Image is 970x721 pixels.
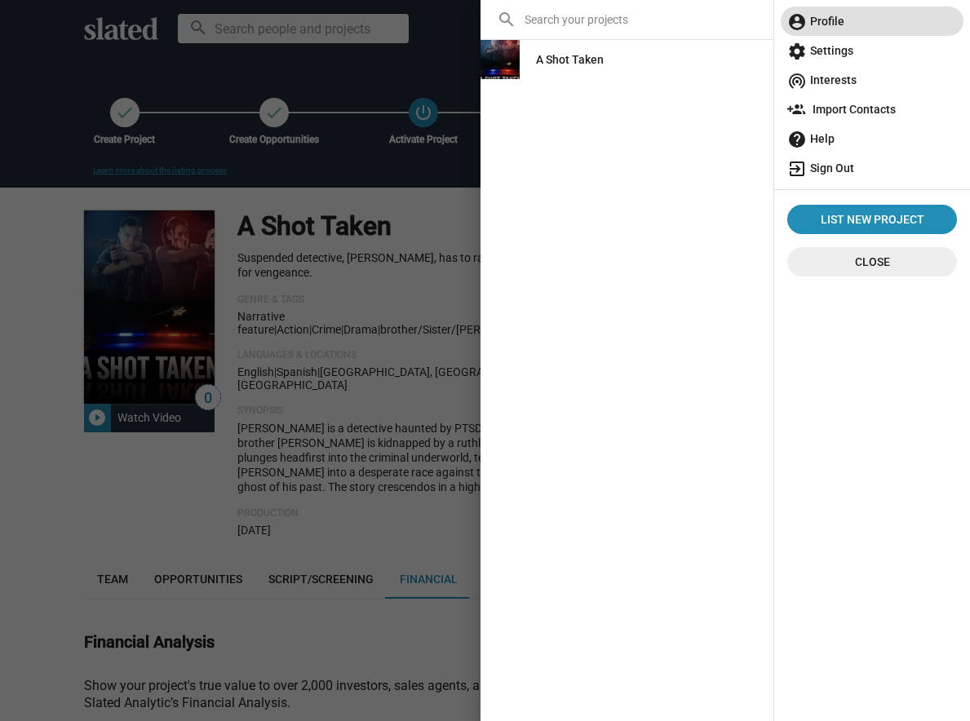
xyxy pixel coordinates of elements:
[119,277,160,316] span: neutral face reaction
[787,12,807,32] mat-icon: account_circle
[787,95,957,124] span: Import Contacts
[125,179,181,192] b: 35% OFF
[787,71,807,91] mat-icon: wifi_tethering
[160,277,201,316] span: disappointed reaction
[781,153,963,183] a: Sign Out
[781,124,963,153] a: Help
[787,42,807,61] mat-icon: settings
[85,282,112,313] span: 😄
[787,205,957,234] a: List New Project
[481,40,520,79] img: A Shot Taken
[787,36,957,65] span: Settings
[787,124,957,153] span: Help
[794,205,950,234] span: List New Project
[166,282,193,313] span: 😞
[781,95,963,124] a: Import Contacts
[126,282,153,313] span: 😐
[64,164,118,177] a: ACTIVATE
[787,159,807,179] mat-icon: exit_to_app
[787,65,957,95] span: Interests
[59,26,92,38] span: Jordan
[78,277,119,316] span: smile reaction
[787,247,957,276] button: Close
[781,7,963,36] a: Profile
[20,83,259,211] div: Nice work listing your project! A whole new way of moving your project forward awaits. The next s...
[787,7,957,36] span: Profile
[536,45,604,74] div: A Shot Taken
[787,153,957,183] span: Sign Out
[787,130,807,149] mat-icon: help
[20,59,259,75] div: Hi, [PERSON_NAME].
[781,36,963,65] a: Settings
[800,247,944,276] span: Close
[523,45,617,74] a: A Shot Taken
[497,10,516,29] mat-icon: search
[20,20,46,46] img: Profile image for Jordan
[781,65,963,95] a: Interests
